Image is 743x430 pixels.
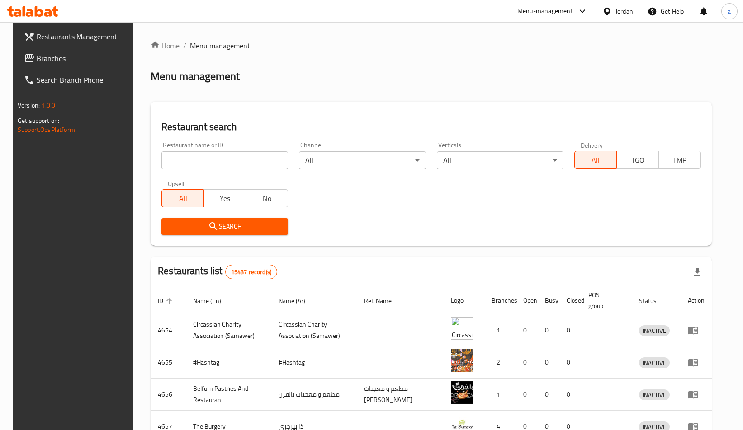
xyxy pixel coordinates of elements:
[151,379,186,411] td: 4656
[208,192,242,205] span: Yes
[484,314,516,346] td: 1
[18,124,75,136] a: Support.OpsPlatform
[183,40,186,51] li: /
[581,142,603,148] label: Delivery
[517,6,573,17] div: Menu-management
[151,314,186,346] td: 4654
[686,261,708,283] div: Export file
[516,346,538,379] td: 0
[578,154,613,167] span: All
[18,115,59,126] span: Get support on:
[516,314,538,346] td: 0
[299,151,426,169] div: All
[451,317,473,340] img: ​Circassian ​Charity ​Association​ (Samawer)
[559,379,581,411] td: 0
[559,346,581,379] td: 0
[193,295,233,306] span: Name (En)
[17,47,137,69] a: Branches
[37,31,130,42] span: Restaurants Management
[186,346,271,379] td: #Hashtag
[688,357,705,368] div: Menu
[225,265,277,279] div: Total records count
[639,357,670,368] div: INACTIVE
[271,346,357,379] td: #Hashtag
[166,192,200,205] span: All
[203,189,246,207] button: Yes
[41,99,55,111] span: 1.0.0
[615,6,633,16] div: Jordan
[168,180,185,187] label: Upsell
[663,154,697,167] span: TMP
[158,264,277,279] h2: Restaurants list
[538,379,559,411] td: 0
[559,314,581,346] td: 0
[250,192,284,205] span: No
[639,390,670,400] span: INACTIVE
[538,346,559,379] td: 0
[18,99,40,111] span: Version:
[484,346,516,379] td: 2
[658,151,701,169] button: TMP
[161,151,288,169] input: Search for restaurant name or ID..
[161,189,204,207] button: All
[516,379,538,411] td: 0
[357,379,444,411] td: مطعم و معجنات [PERSON_NAME]
[17,69,137,91] a: Search Branch Phone
[271,379,357,411] td: مطعم و معجنات بالفرن
[484,379,516,411] td: 1
[161,120,701,134] h2: Restaurant search
[639,325,670,336] div: INACTIVE
[158,295,175,306] span: ID
[279,295,317,306] span: Name (Ar)
[688,389,705,400] div: Menu
[437,151,563,169] div: All
[151,346,186,379] td: 4655
[451,381,473,404] img: Belfurn Pastries And Restaurant
[639,295,668,306] span: Status
[681,287,712,314] th: Action
[151,40,712,51] nav: breadcrumb
[246,189,288,207] button: No
[169,221,281,232] span: Search
[538,287,559,314] th: Busy
[151,40,180,51] a: Home
[639,326,670,336] span: INACTIVE
[538,314,559,346] td: 0
[516,287,538,314] th: Open
[364,295,403,306] span: Ref. Name
[451,349,473,372] img: #Hashtag
[574,151,617,169] button: All
[17,26,137,47] a: Restaurants Management
[728,6,731,16] span: a
[37,53,130,64] span: Branches
[271,314,357,346] td: ​Circassian ​Charity ​Association​ (Samawer)
[161,218,288,235] button: Search
[37,75,130,85] span: Search Branch Phone
[186,314,271,346] td: ​Circassian ​Charity ​Association​ (Samawer)
[588,290,621,311] span: POS group
[559,287,581,314] th: Closed
[620,154,655,167] span: TGO
[186,379,271,411] td: Belfurn Pastries And Restaurant
[151,69,240,84] h2: Menu management
[616,151,659,169] button: TGO
[226,268,277,276] span: 15437 record(s)
[639,358,670,368] span: INACTIVE
[484,287,516,314] th: Branches
[688,325,705,336] div: Menu
[444,287,484,314] th: Logo
[190,40,250,51] span: Menu management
